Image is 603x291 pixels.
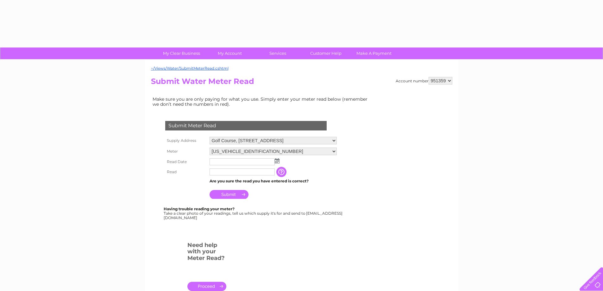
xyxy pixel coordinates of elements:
td: Make sure you are only paying for what you use. Simply enter your meter read below (remember we d... [151,95,373,108]
b: Having trouble reading your meter? [164,206,235,211]
a: . [187,282,226,291]
th: Supply Address [164,135,208,146]
div: Account number [396,77,452,85]
h2: Submit Water Meter Read [151,77,452,89]
a: ~/Views/Water/SubmitMeterRead.cshtml [151,66,229,71]
td: Are you sure the read you have entered is correct? [208,177,338,185]
a: My Account [204,47,256,59]
input: Information [276,167,288,177]
th: Read [164,167,208,177]
th: Read Date [164,157,208,167]
div: Take a clear photo of your readings, tell us which supply it's for and send to [EMAIL_ADDRESS][DO... [164,207,343,220]
a: Services [252,47,304,59]
input: Submit [210,190,248,199]
h3: Need help with your Meter Read? [187,241,226,265]
a: Make A Payment [348,47,400,59]
a: My Clear Business [155,47,208,59]
img: ... [275,158,280,163]
a: Customer Help [300,47,352,59]
div: Submit Meter Read [165,121,327,130]
th: Meter [164,146,208,157]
